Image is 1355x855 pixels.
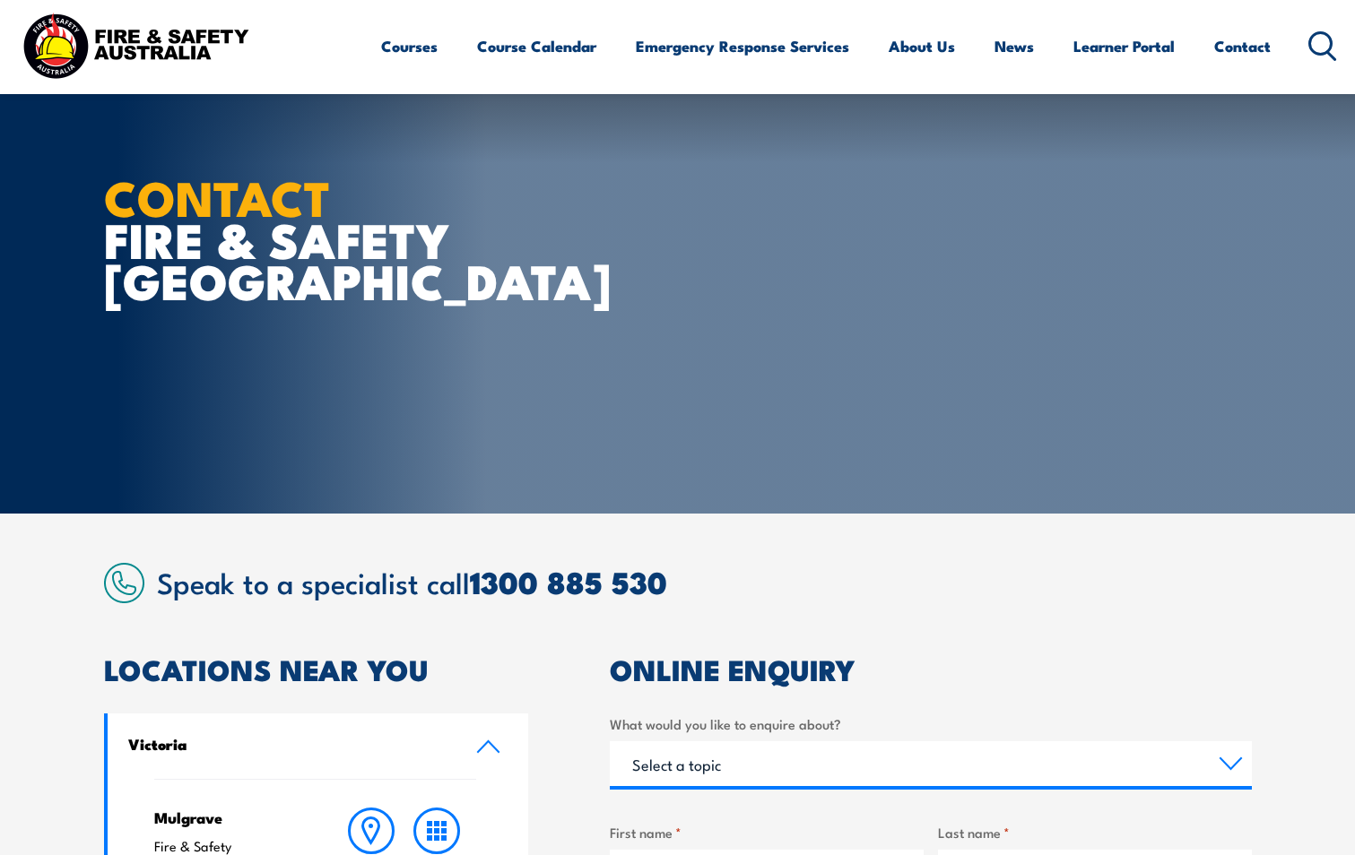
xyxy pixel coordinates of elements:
h2: LOCATIONS NEAR YOU [104,656,529,681]
label: First name [610,822,924,842]
a: Learner Portal [1073,22,1175,70]
strong: CONTACT [104,159,331,233]
a: News [995,22,1034,70]
h2: ONLINE ENQUIRY [610,656,1252,681]
a: Victoria [108,713,529,779]
a: 1300 885 530 [470,557,667,605]
h4: Mulgrave [154,807,304,827]
a: About Us [889,22,955,70]
a: Emergency Response Services [636,22,849,70]
a: Course Calendar [477,22,596,70]
a: Courses [381,22,438,70]
h2: Speak to a specialist call [157,566,1252,598]
a: Contact [1214,22,1271,70]
h1: FIRE & SAFETY [GEOGRAPHIC_DATA] [104,176,547,301]
h4: Victoria [128,734,449,754]
label: What would you like to enquire about? [610,713,1252,734]
label: Last name [938,822,1252,842]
